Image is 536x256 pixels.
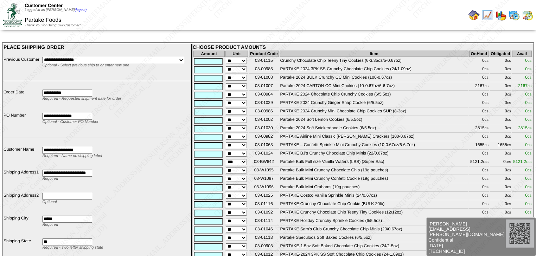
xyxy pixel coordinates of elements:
[225,51,248,57] th: Unit
[42,177,58,181] span: Required
[3,215,41,237] td: Shipping City
[507,135,511,138] span: CS
[525,176,531,181] span: 0
[490,74,511,82] td: 0
[518,83,531,88] span: 2167
[528,110,531,113] span: CS
[525,117,531,122] span: 0
[469,108,489,116] td: 0
[469,142,489,150] td: 1655
[507,194,511,197] span: CS
[512,51,532,57] th: Avail
[280,243,468,251] td: PARTAKE-1.5oz Soft Baked Chocolate Chip Cookies (24/1.5oz)
[507,186,511,189] span: CS
[528,93,531,96] span: CS
[469,51,489,57] th: OnHand
[280,83,468,91] td: Partake 2024 CARTON CC Mini Cookies (10-0.67oz/6-6.7oz)
[525,66,531,71] span: 0
[518,125,531,130] span: 2815
[507,144,511,147] span: CS
[25,8,87,12] span: Logged in as [PERSON_NAME]
[525,193,531,198] span: 0
[25,24,81,27] span: Thank You for Being Our Customer!
[528,186,531,189] span: CS
[490,192,511,200] td: 0
[280,117,468,124] td: Partake 2024 Soft Lemon Cookies (6/5.5oz)
[249,83,279,91] td: 03-01007
[280,176,468,183] td: Partake Bulk Mini Crunchy Confetti Cookie (19g pouches)
[469,100,489,107] td: 0
[249,167,279,175] td: 03-W1095
[528,169,531,172] span: CS
[485,186,489,189] span: CS
[507,76,511,79] span: CS
[525,151,531,156] span: 0
[468,9,480,21] img: home.gif
[485,152,489,155] span: CS
[280,218,468,225] td: PARTAKE Holiday Crunchy Sprinkle Cookies (6/5.5oz)
[42,63,129,67] span: Optional - Select previous ship to or enter new one
[25,3,63,8] span: Customer Center
[490,66,511,74] td: 0
[42,120,98,124] span: Optional - Customer PO Number
[507,59,511,63] span: CS
[507,85,511,88] span: CS
[485,211,489,214] span: CS
[490,201,511,209] td: 0
[249,159,279,166] td: 03-BW642
[249,74,279,82] td: 03-01008
[280,167,468,175] td: Partake Bulk Mini Crunchy Chocolate Chip (19g pouches)
[507,101,511,105] span: CS
[280,58,468,65] td: Crunchy Chocolate Chip Teeny Tiny Cookies (6-3.35oz/5-0.67oz)
[506,160,511,164] span: LBS
[280,125,468,133] td: Partake 2024 Soft Snickerdoodle Cookies (6/5.5oz)
[509,9,520,21] img: calendarprod.gif
[490,117,511,124] td: 0
[280,184,468,192] td: Partake Bulk Mini Grahams (19g pouches)
[525,109,531,113] span: 0
[490,100,511,107] td: 0
[280,209,468,217] td: PARTAKE Crunchy Chocolate Chip Teeny Tiny Cookies (12/12oz)
[485,85,489,88] span: CS
[249,226,279,234] td: 03-01046
[485,177,489,180] span: CS
[485,127,489,130] span: CS
[490,58,511,65] td: 0
[3,57,41,78] td: Previous Customer
[525,134,531,139] span: 0
[3,146,41,169] td: Customer Name
[249,218,279,225] td: 03-01114
[507,68,511,71] span: CS
[490,83,511,91] td: 0
[485,101,489,105] span: CS
[528,118,531,122] span: CS
[249,58,279,65] td: 03-01115
[490,184,511,192] td: 0
[485,68,489,71] span: CS
[280,226,468,234] td: PARTAKE Sam's Club Crunchy Chocolate Chip Minis (20/0.67oz)
[249,51,279,57] th: Product Code
[525,75,531,80] span: 0
[490,142,511,150] td: 1655
[280,150,468,158] td: PARTAKE BJ's Crunchy Chocolate Chip Minis (22/0.67oz)
[485,93,489,96] span: CS
[280,192,468,200] td: PARTAKE Costco Vanilla Sprinkle Minis (24/0.67oz)
[469,201,489,209] td: 0
[280,91,468,99] td: PARTAKE 2024 Chocolate Chip Crunchy Cookies (6/5.5oz)
[528,68,531,71] span: CS
[469,117,489,124] td: 0
[507,110,511,113] span: CS
[507,203,511,206] span: CS
[280,100,468,107] td: PARTAKE 2024 Crunchy Ginger Snap Cookie (6/5.5oz)
[428,221,506,237] span: [PERSON_NAME][EMAIL_ADDRESS][PERSON_NAME][DOMAIN_NAME]
[495,9,506,21] img: graph.gif
[507,127,511,130] span: CS
[469,176,489,183] td: 0
[525,184,531,189] span: 0
[249,66,279,74] td: 03-00985
[469,125,489,133] td: 2815
[249,133,279,141] td: 03-00982
[469,91,489,99] td: 0
[482,9,493,21] img: line_graph.gif
[507,118,511,122] span: CS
